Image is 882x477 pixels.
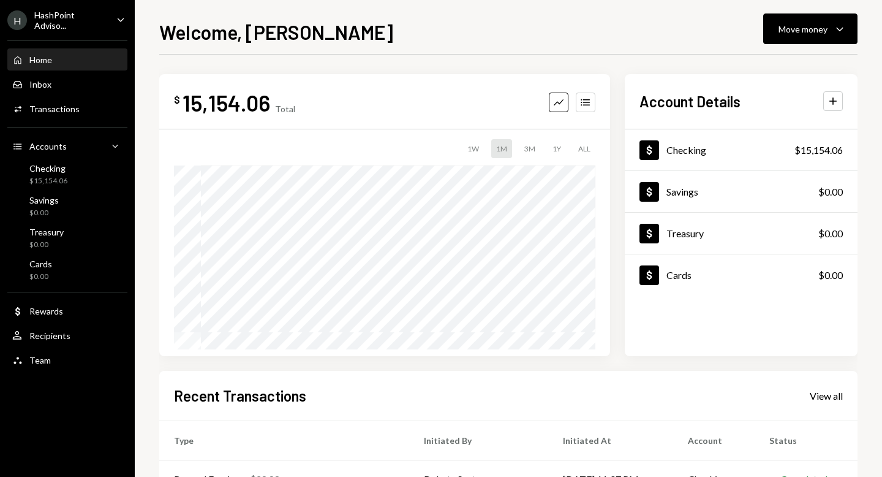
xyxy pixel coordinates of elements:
[519,139,540,158] div: 3M
[29,227,64,237] div: Treasury
[7,191,127,221] a: Savings$0.00
[29,272,52,282] div: $0.00
[763,13,858,44] button: Move money
[29,176,67,186] div: $15,154.06
[29,163,67,174] div: Checking
[778,23,827,36] div: Move money
[491,139,512,158] div: 1M
[29,355,51,365] div: Team
[818,268,843,283] div: $0.00
[29,79,51,90] div: Inbox
[7,73,127,95] a: Inbox
[174,386,306,406] h2: Recent Transactions
[666,144,706,156] div: Checking
[548,421,673,460] th: Initiated At
[625,171,858,212] a: Savings$0.00
[29,306,63,316] div: Rewards
[7,10,27,30] div: H
[7,159,127,189] a: Checking$15,154.06
[625,254,858,296] a: Cards$0.00
[7,255,127,284] a: Cards$0.00
[666,186,698,197] div: Savings
[625,129,858,170] a: Checking$15,154.06
[7,223,127,253] a: Treasury$0.00
[34,10,107,31] div: HashPoint Adviso...
[29,195,59,205] div: Savings
[818,185,843,199] div: $0.00
[29,55,52,65] div: Home
[159,421,409,460] th: Type
[666,269,692,281] div: Cards
[7,300,127,322] a: Rewards
[625,213,858,254] a: Treasury$0.00
[174,94,180,106] div: $
[7,135,127,157] a: Accounts
[639,91,741,112] h2: Account Details
[810,389,843,402] a: View all
[462,139,484,158] div: 1W
[666,227,704,239] div: Treasury
[409,421,548,460] th: Initiated By
[29,259,52,269] div: Cards
[29,104,80,114] div: Transactions
[29,240,64,250] div: $0.00
[159,20,393,44] h1: Welcome, [PERSON_NAME]
[673,421,755,460] th: Account
[755,421,858,460] th: Status
[810,390,843,402] div: View all
[29,330,70,341] div: Recipients
[548,139,566,158] div: 1Y
[29,141,67,151] div: Accounts
[818,226,843,241] div: $0.00
[573,139,595,158] div: ALL
[7,97,127,120] a: Transactions
[275,104,295,114] div: Total
[7,48,127,71] a: Home
[7,349,127,371] a: Team
[794,143,843,158] div: $15,154.06
[183,89,270,116] div: 15,154.06
[7,324,127,346] a: Recipients
[29,208,59,218] div: $0.00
